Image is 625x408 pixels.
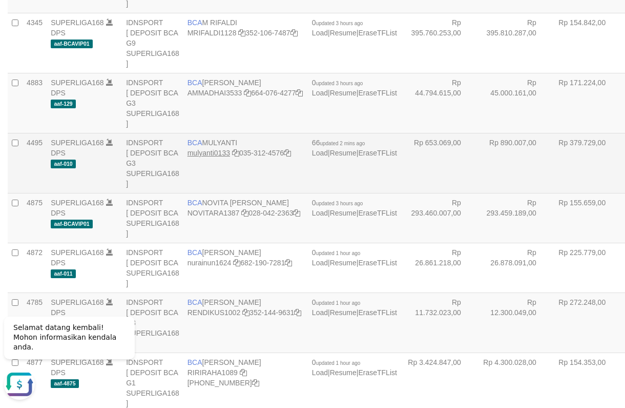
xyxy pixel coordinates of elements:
td: [PERSON_NAME] 682-190-7281 [183,243,308,293]
span: 0 [312,199,363,207]
span: | | [312,79,397,97]
a: Load [312,209,328,217]
a: nurainun1624 [187,259,232,267]
span: BCA [187,199,202,207]
span: 0 [312,18,363,27]
a: Copy AMMADHAI3533 to clipboard [244,89,251,97]
td: 4495 [23,133,47,193]
a: Copy mulyanti0133 to clipboard [232,149,239,157]
a: Load [312,89,328,97]
span: 0 [312,358,361,366]
td: Rp 11.732.023,00 [401,293,476,353]
button: Open LiveChat chat widget [4,62,35,92]
a: Resume [330,209,357,217]
a: SUPERLIGA168 [51,139,104,147]
td: Rp 171.224,00 [552,73,621,133]
td: Rp 890.007,00 [476,133,552,193]
span: | | [312,199,397,217]
span: BCA [187,79,202,87]
td: IDNSPORT [ DEPOSIT BCA G3 SUPERLIGA168 ] [122,133,183,193]
span: updated 2 mins ago [320,141,365,146]
td: 4345 [23,13,47,73]
td: DPS [47,193,122,243]
td: DPS [47,293,122,353]
a: RENDIKUS1002 [187,308,241,317]
span: BCA [187,18,202,27]
a: SUPERLIGA168 [51,79,104,87]
span: aaf-129 [51,100,76,108]
td: Rp 379.729,00 [552,133,621,193]
a: SUPERLIGA168 [51,199,104,207]
td: Rp 26.878.091,00 [476,243,552,293]
span: | | [312,18,397,37]
a: Load [312,29,328,37]
td: Rp 272.248,00 [552,293,621,353]
a: SUPERLIGA168 [51,248,104,257]
td: M RIFALDI 352-106-7487 [183,13,308,73]
a: Copy NOVITARA1387 to clipboard [241,209,248,217]
a: Resume [330,308,357,317]
td: IDNSPORT [ DEPOSIT BCA SUPERLIGA168 ] [122,193,183,243]
a: Load [312,368,328,377]
a: SUPERLIGA168 [51,298,104,306]
a: Copy nurainun1624 to clipboard [233,259,240,267]
span: updated 3 hours ago [316,81,363,86]
span: | | [312,298,397,317]
a: Load [312,259,328,267]
td: [PERSON_NAME] 352-144-9631 [183,293,308,353]
td: Rp 395.760.253,00 [401,13,476,73]
a: Copy 3521067487 to clipboard [290,29,298,37]
td: DPS [47,133,122,193]
a: Resume [330,89,357,97]
a: Copy 4062281611 to clipboard [252,379,259,387]
a: Copy 0353124576 to clipboard [284,149,291,157]
span: | | [312,358,397,377]
td: 4883 [23,73,47,133]
span: BCA [187,298,202,306]
a: Copy RIRIRAHA1089 to clipboard [240,368,247,377]
td: [PERSON_NAME] 664-076-4277 [183,73,308,133]
span: Selamat datang kembali! Mohon informasikan kendala anda. [13,16,116,44]
a: Copy 3521449631 to clipboard [294,308,301,317]
a: NOVITARA1387 [187,209,240,217]
a: EraseTFList [358,209,397,217]
a: MRIFALDI1128 [187,29,237,37]
td: 4872 [23,243,47,293]
td: Rp 155.659,00 [552,193,621,243]
span: 0 [312,298,361,306]
a: Load [312,149,328,157]
a: AMMADHAI3533 [187,89,242,97]
td: 4785 [23,293,47,353]
td: 4875 [23,193,47,243]
a: SUPERLIGA168 [51,18,104,27]
span: | | [312,248,397,267]
span: 0 [312,248,361,257]
a: EraseTFList [358,29,397,37]
a: mulyanti0133 [187,149,230,157]
td: IDNSPORT [ DEPOSIT BCA G3 SUPERLIGA168 ] [122,293,183,353]
span: updated 3 hours ago [316,21,363,26]
a: Resume [330,149,357,157]
td: Rp 395.810.287,00 [476,13,552,73]
a: RIRIRAHA1089 [187,368,238,377]
td: Rp 26.861.218,00 [401,243,476,293]
span: aaf-BCAVIP01 [51,220,93,228]
span: 0 [312,79,363,87]
td: Rp 45.000.161,00 [476,73,552,133]
a: Resume [330,259,357,267]
span: aaf-011 [51,269,76,278]
td: MULYANTI 035-312-4576 [183,133,308,193]
a: Resume [330,29,357,37]
a: EraseTFList [358,308,397,317]
span: updated 1 hour ago [316,300,361,306]
span: aaf-BCAVIP01 [51,40,93,48]
td: IDNSPORT [ DEPOSIT BCA SUPERLIGA168 ] [122,243,183,293]
td: DPS [47,243,122,293]
span: updated 1 hour ago [316,250,361,256]
td: NOVITA [PERSON_NAME] 028-042-2363 [183,193,308,243]
td: Rp 293.460.007,00 [401,193,476,243]
a: Copy MRIFALDI1128 to clipboard [238,29,245,37]
a: Resume [330,368,357,377]
a: Copy 6640764277 to clipboard [296,89,303,97]
span: aaf-010 [51,160,76,168]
